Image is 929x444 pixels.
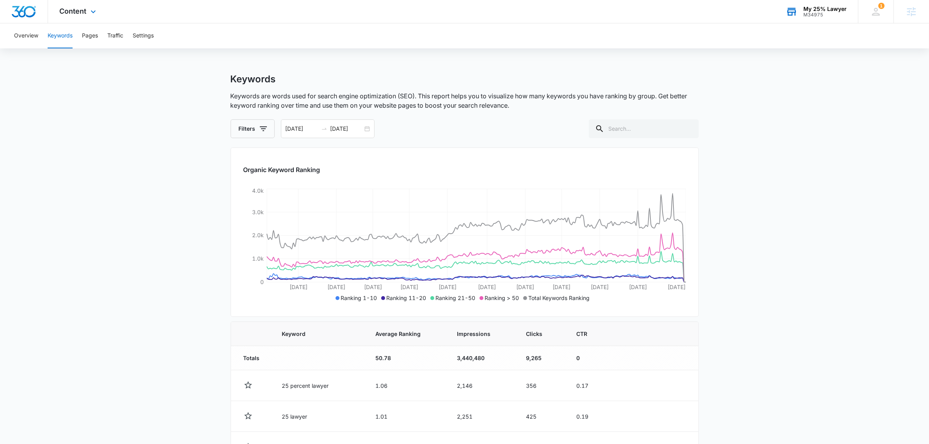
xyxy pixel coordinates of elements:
[252,255,264,262] tspan: 1.0k
[260,279,264,285] tspan: 0
[436,295,476,301] span: Ranking 21-50
[878,3,885,9] span: 1
[231,119,275,138] button: Filters
[400,284,418,290] tspan: [DATE]
[517,370,567,401] td: 356
[252,209,264,215] tspan: 3.0k
[282,330,345,338] span: Keyword
[321,126,327,132] span: swap-right
[526,330,546,338] span: Clicks
[529,295,590,301] span: Total Keywords Ranking
[567,346,611,370] td: 0
[14,23,38,48] button: Overview
[252,232,264,238] tspan: 2.0k
[286,124,318,133] input: Start date
[438,284,456,290] tspan: [DATE]
[448,401,517,432] td: 2,251
[457,330,496,338] span: Impressions
[668,284,686,290] tspan: [DATE]
[133,23,154,48] button: Settings
[366,401,448,432] td: 1.01
[485,295,519,301] span: Ranking > 50
[231,73,276,85] h1: Keywords
[231,91,699,110] p: Keywords are words used for search engine optimization (SEO). This report helps you to visualize ...
[252,187,264,194] tspan: 4.0k
[272,401,366,432] td: 25 lawyer
[878,3,885,9] div: notifications count
[387,295,426,301] span: Ranking 11-20
[366,370,448,401] td: 1.06
[366,346,448,370] td: 50.78
[478,284,496,290] tspan: [DATE]
[107,23,123,48] button: Traffic
[375,330,427,338] span: Average Ranking
[567,401,611,432] td: 0.19
[803,12,847,18] div: account id
[289,284,307,290] tspan: [DATE]
[448,370,517,401] td: 2,146
[60,7,87,15] span: Content
[82,23,98,48] button: Pages
[517,346,567,370] td: 9,265
[272,370,366,401] td: 25 percent lawyer
[629,284,647,290] tspan: [DATE]
[516,284,534,290] tspan: [DATE]
[589,119,699,138] input: Search...
[48,23,73,48] button: Keywords
[321,126,327,132] span: to
[243,165,686,174] h2: Organic Keyword Ranking
[552,284,570,290] tspan: [DATE]
[364,284,382,290] tspan: [DATE]
[330,124,363,133] input: End date
[576,330,591,338] span: CTR
[341,295,377,301] span: Ranking 1-10
[517,401,567,432] td: 425
[327,284,345,290] tspan: [DATE]
[231,346,272,370] td: Totals
[448,346,517,370] td: 3,440,480
[803,6,847,12] div: account name
[591,284,609,290] tspan: [DATE]
[567,370,611,401] td: 0.17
